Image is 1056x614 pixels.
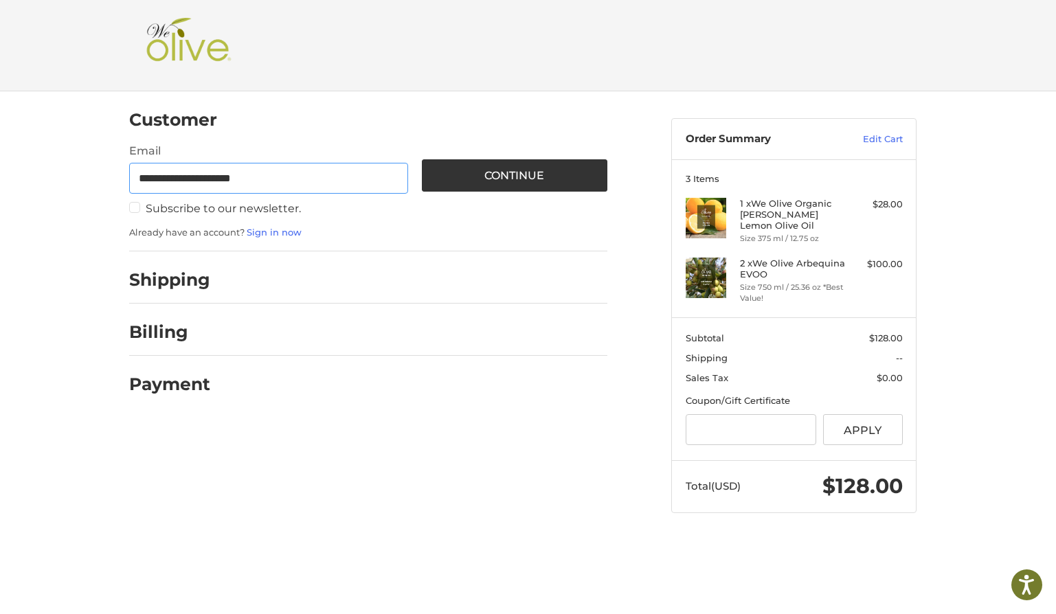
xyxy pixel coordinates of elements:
[740,198,845,231] h4: 1 x We Olive Organic [PERSON_NAME] Lemon Olive Oil
[247,227,302,238] a: Sign in now
[686,372,728,383] span: Sales Tax
[877,372,903,383] span: $0.00
[823,414,903,445] button: Apply
[129,109,217,130] h2: Customer
[869,332,903,343] span: $128.00
[146,202,301,215] span: Subscribe to our newsletter.
[686,394,903,408] div: Coupon/Gift Certificate
[849,258,903,271] div: $100.00
[129,269,210,291] h2: Shipping
[158,18,175,34] button: Open LiveChat chat widget
[686,332,724,343] span: Subtotal
[896,352,903,363] span: --
[129,226,607,240] p: Already have an account?
[943,577,1056,614] iframe: Google Customer Reviews
[833,133,903,146] a: Edit Cart
[129,374,210,395] h2: Payment
[686,479,741,492] span: Total (USD)
[740,258,845,280] h4: 2 x We Olive Arbequina EVOO
[686,133,833,146] h3: Order Summary
[19,21,155,32] p: We're away right now. Please check back later!
[422,159,608,192] button: Continue
[129,321,210,343] h2: Billing
[143,18,235,73] img: Shop We Olive
[686,414,817,445] input: Gift Certificate or Coupon Code
[686,173,903,184] h3: 3 Items
[129,143,408,159] label: Email
[740,233,845,245] li: Size 375 ml / 12.75 oz
[849,198,903,212] div: $28.00
[740,282,845,304] li: Size 750 ml / 25.36 oz *Best Value!
[822,473,903,499] span: $128.00
[686,352,728,363] span: Shipping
